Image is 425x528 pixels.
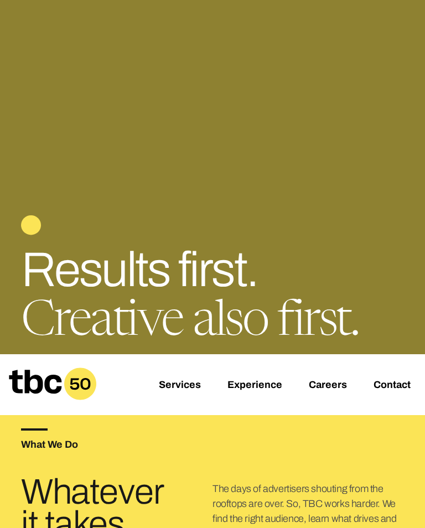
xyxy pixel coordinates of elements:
[374,379,411,392] a: Contact
[21,439,212,449] h5: What We Do
[309,379,347,392] a: Careers
[227,379,282,392] a: Experience
[21,299,358,348] span: Creative also first.
[9,392,96,404] a: Home
[159,379,201,392] a: Services
[21,244,257,296] span: Results first.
